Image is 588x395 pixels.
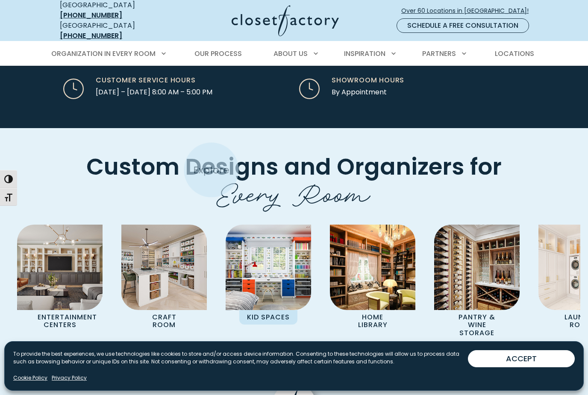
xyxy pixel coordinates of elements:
[60,20,165,41] div: [GEOGRAPHIC_DATA]
[121,225,207,310] img: Custom craft room
[422,49,456,59] span: Partners
[194,49,242,59] span: Our Process
[344,310,402,333] p: Home Library
[232,5,339,36] img: Closet Factory Logo
[216,225,320,325] a: Kids Room Cabinetry Kid Spaces
[226,225,311,310] img: Kids Room Cabinetry
[86,151,502,183] span: Custom Designs and Organizers for
[468,350,575,367] button: ACCEPT
[8,225,112,333] a: Entertainment Center Entertainment Centers
[135,310,193,333] p: Craft Room
[332,75,404,85] span: Showroom Hours
[51,49,156,59] span: Organization in Every Room
[273,49,308,59] span: About Us
[425,225,529,340] a: Custom Pantry Pantry & Wine Storage
[401,3,536,18] a: Over 60 Locations in [GEOGRAPHIC_DATA]!
[45,42,543,66] nav: Primary Menu
[60,31,122,41] a: [PHONE_NUMBER]
[448,310,506,340] p: Pantry & Wine Storage
[52,374,87,382] a: Privacy Policy
[397,18,529,33] a: Schedule a Free Consultation
[434,225,520,310] img: Custom Pantry
[13,374,47,382] a: Cookie Policy
[330,225,415,310] img: Home Library
[17,225,103,310] img: Entertainment Center
[96,87,212,97] span: [DATE] – [DATE] 8:00 AM – 5:00 PM
[344,49,385,59] span: Inspiration
[31,310,89,333] p: Entertainment Centers
[13,350,468,366] p: To provide the best experiences, we use technologies like cookies to store and/or access device i...
[218,170,370,213] span: Every Room
[112,225,216,333] a: Custom craft room Craft Room
[332,87,387,97] span: By Appointment
[96,75,196,85] span: Customer Service Hours
[239,310,297,325] p: Kid Spaces
[495,49,534,59] span: Locations
[60,10,122,20] a: [PHONE_NUMBER]
[320,225,425,333] a: Home Library Home Library
[401,6,535,15] span: Over 60 Locations in [GEOGRAPHIC_DATA]!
